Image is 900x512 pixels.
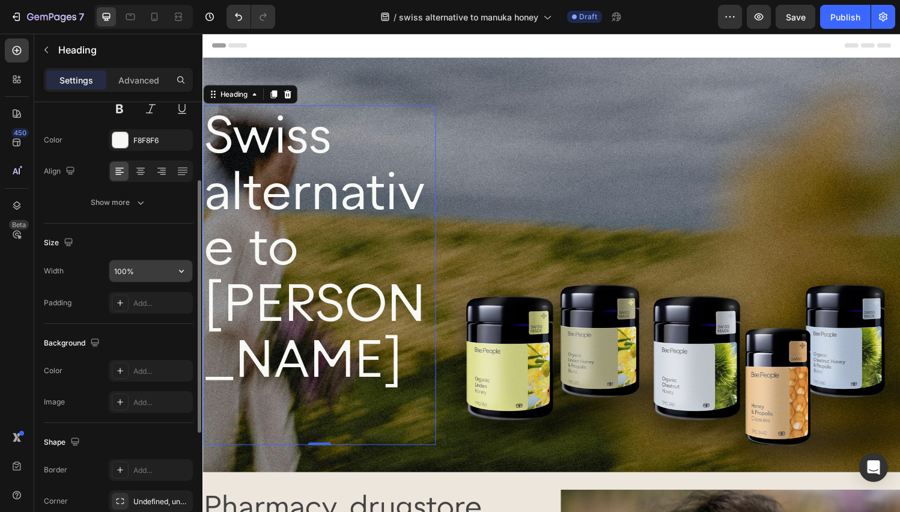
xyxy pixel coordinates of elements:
[133,465,190,476] div: Add...
[44,163,78,180] div: Align
[44,266,64,276] div: Width
[44,135,62,145] div: Color
[44,397,65,407] div: Image
[202,34,900,512] iframe: Design area
[9,220,29,230] div: Beta
[133,366,190,377] div: Add...
[109,260,192,282] input: Auto
[44,335,102,352] div: Background
[394,11,397,23] span: /
[44,434,82,451] div: Shape
[44,235,76,251] div: Size
[11,128,29,138] div: 450
[91,197,147,209] div: Show more
[44,297,71,308] div: Padding
[44,465,67,475] div: Border
[579,11,597,22] span: Draft
[859,453,888,482] div: Open Intercom Messenger
[44,192,193,213] button: Show more
[44,365,62,376] div: Color
[5,5,90,29] button: 7
[820,5,871,29] button: Publish
[830,11,860,23] div: Publish
[133,135,190,146] div: F8F8F6
[59,74,93,87] p: Settings
[227,5,275,29] div: Undo/Redo
[79,10,84,24] p: 7
[44,496,68,507] div: Corner
[58,43,188,57] p: Heading
[118,74,159,87] p: Advanced
[133,298,190,309] div: Add...
[776,5,815,29] button: Save
[133,397,190,408] div: Add...
[133,496,190,507] div: Undefined, undefined, undefined, undefined
[399,11,538,23] span: swiss alternative to manuka honey
[786,12,806,22] span: Save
